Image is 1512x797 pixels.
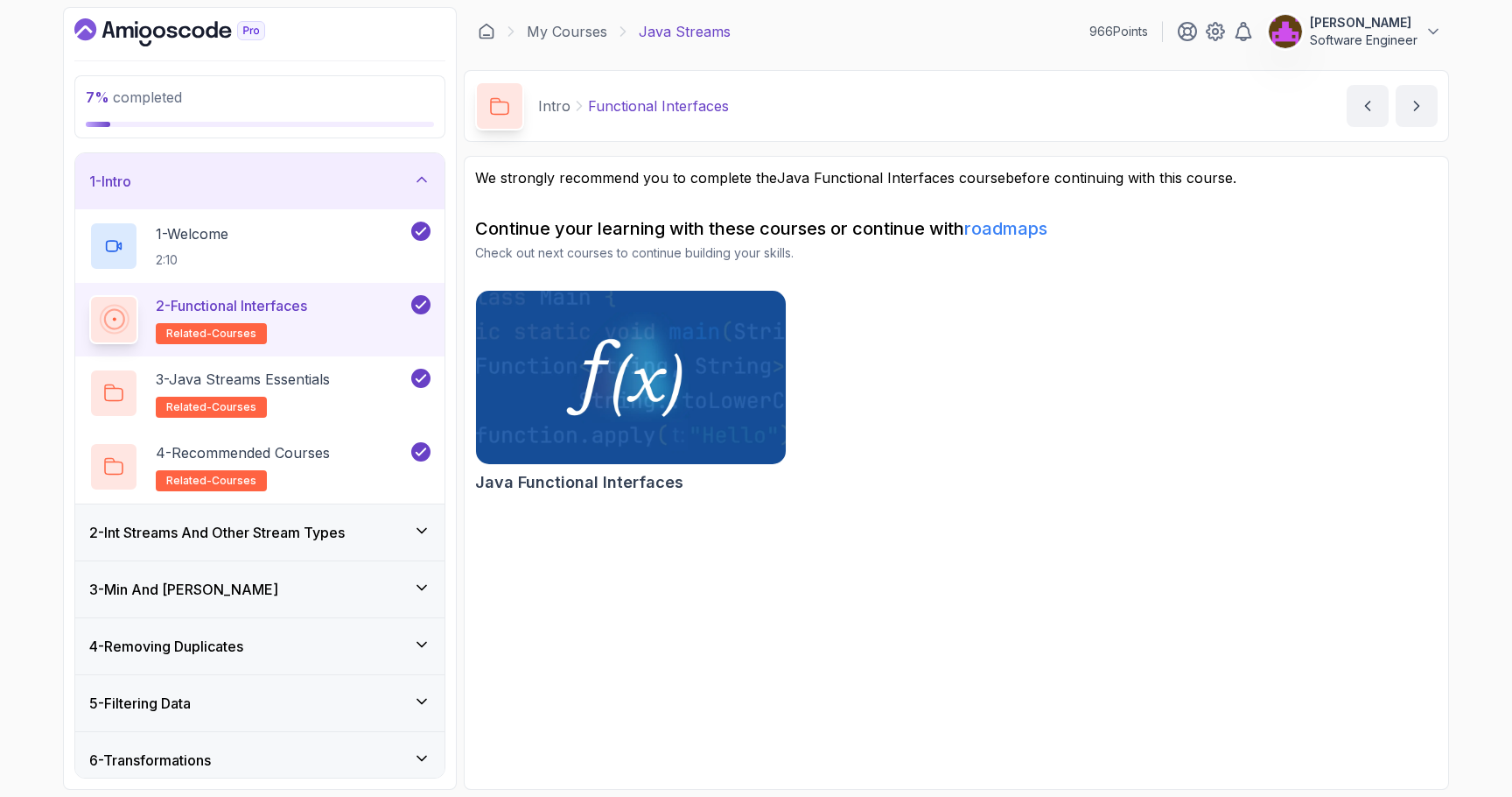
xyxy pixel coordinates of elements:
button: 3-Min And [PERSON_NAME] [75,561,444,617]
button: user profile image[PERSON_NAME]Software Engineer [1268,14,1442,49]
p: 1 - Welcome [156,223,228,244]
a: Java Functional Interfaces course [777,169,1005,187]
p: 2 - Functional Interfaces [156,295,307,316]
p: 3 - Java Streams Essentials [156,369,330,390]
button: 3-Java Streams Essentialsrelated-courses [89,369,430,418]
button: next content [1396,85,1438,127]
button: 5-Filtering Data [75,675,444,731]
a: Dashboard [478,23,495,40]
span: related-courses [166,327,256,341]
h2: Continue your learning with these courses or continue with [475,216,1438,241]
a: roadmaps [964,218,1047,239]
button: 4-Recommended Coursesrelated-courses [89,442,430,491]
p: We strongly recommend you to complete the before continuing with this course. [475,167,1438,188]
button: 4-Removing Duplicates [75,618,444,674]
span: completed [86,88,182,106]
button: 2-Functional Interfacesrelated-courses [89,295,430,344]
p: Intro [538,95,570,116]
p: Java Streams [639,21,731,42]
p: Software Engineer [1310,32,1417,49]
span: related-courses [166,474,256,488]
p: Functional Interfaces [588,95,729,116]
p: 966 Points [1089,23,1148,40]
button: 2-Int Streams And Other Stream Types [75,504,444,561]
h3: 6 - Transformations [89,750,211,771]
h3: 2 - Int Streams And Other Stream Types [89,522,345,543]
a: Java Functional Interfaces cardJava Functional Interfaces [475,290,787,495]
p: Check out next courses to continue building your skills. [475,244,1438,262]
h3: 4 - Removing Duplicates [89,636,243,657]
a: My Courses [527,21,607,42]
h2: Java Functional Interfaces [475,470,683,495]
span: related-courses [166,400,256,414]
h3: 5 - Filtering Data [89,693,191,714]
button: previous content [1347,85,1389,127]
button: 1-Intro [75,153,444,209]
h3: 3 - Min And [PERSON_NAME] [89,579,278,600]
button: 1-Welcome2:10 [89,222,430,271]
img: user profile image [1269,15,1302,48]
img: Java Functional Interfaces card [476,291,786,464]
span: 7 % [86,88,109,106]
button: 6-Transformations [75,732,444,788]
p: [PERSON_NAME] [1310,14,1417,32]
p: 2:10 [156,251,228,269]
a: Dashboard [74,18,305,46]
h3: 1 - Intro [89,171,131,192]
p: 4 - Recommended Courses [156,442,330,463]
